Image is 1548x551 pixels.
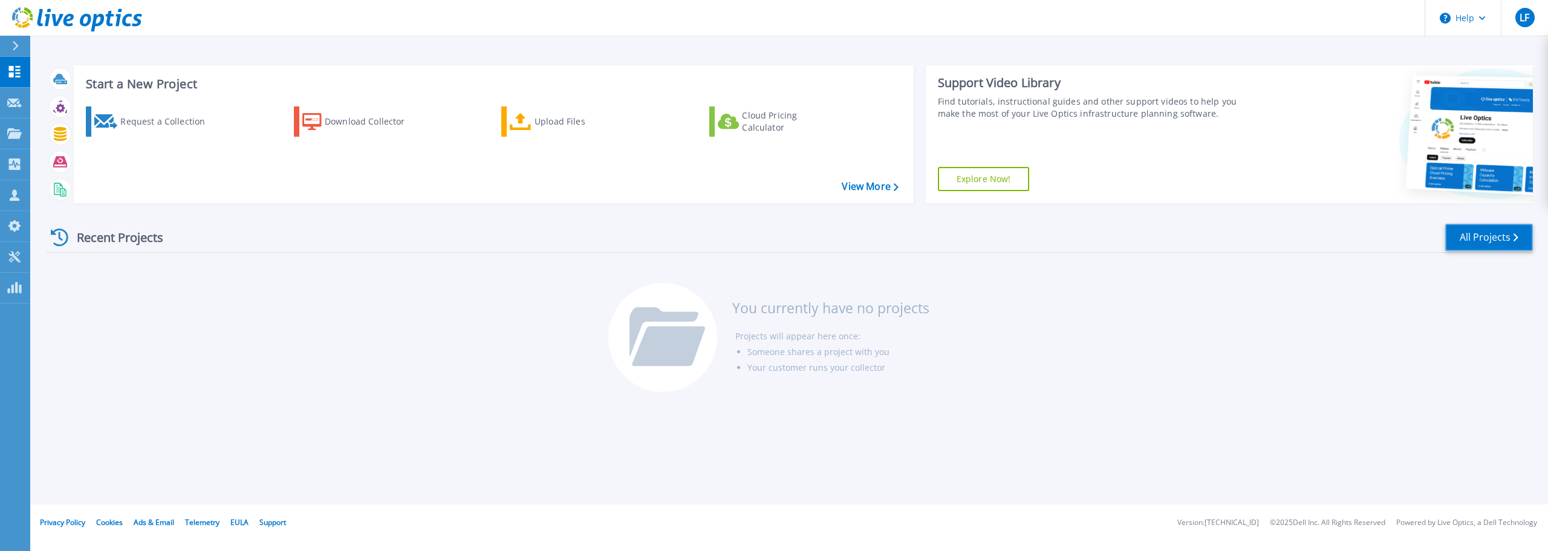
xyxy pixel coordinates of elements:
div: Support Video Library [938,75,1252,91]
a: View More [842,181,898,192]
a: All Projects [1445,224,1533,251]
li: Your customer runs your collector [747,360,929,376]
a: Privacy Policy [40,517,85,527]
a: Telemetry [185,517,220,527]
li: Version: [TECHNICAL_ID] [1177,519,1259,527]
a: Ads & Email [134,517,174,527]
div: Request a Collection [120,109,217,134]
a: Upload Files [501,106,636,137]
div: Recent Projects [47,223,180,252]
div: Cloud Pricing Calculator [742,109,839,134]
a: Cookies [96,517,123,527]
a: Request a Collection [86,106,221,137]
h3: Start a New Project [86,77,898,91]
h3: You currently have no projects [732,301,929,315]
a: Explore Now! [938,167,1030,191]
a: Cloud Pricing Calculator [709,106,844,137]
div: Upload Files [535,109,631,134]
a: Download Collector [294,106,429,137]
li: Projects will appear here once: [735,328,929,344]
li: Someone shares a project with you [747,344,929,360]
a: Support [259,517,286,527]
div: Find tutorials, instructional guides and other support videos to help you make the most of your L... [938,96,1252,120]
li: Powered by Live Optics, a Dell Technology [1396,519,1537,527]
div: Download Collector [325,109,421,134]
li: © 2025 Dell Inc. All Rights Reserved [1270,519,1385,527]
a: EULA [230,517,249,527]
span: LF [1520,13,1529,22]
